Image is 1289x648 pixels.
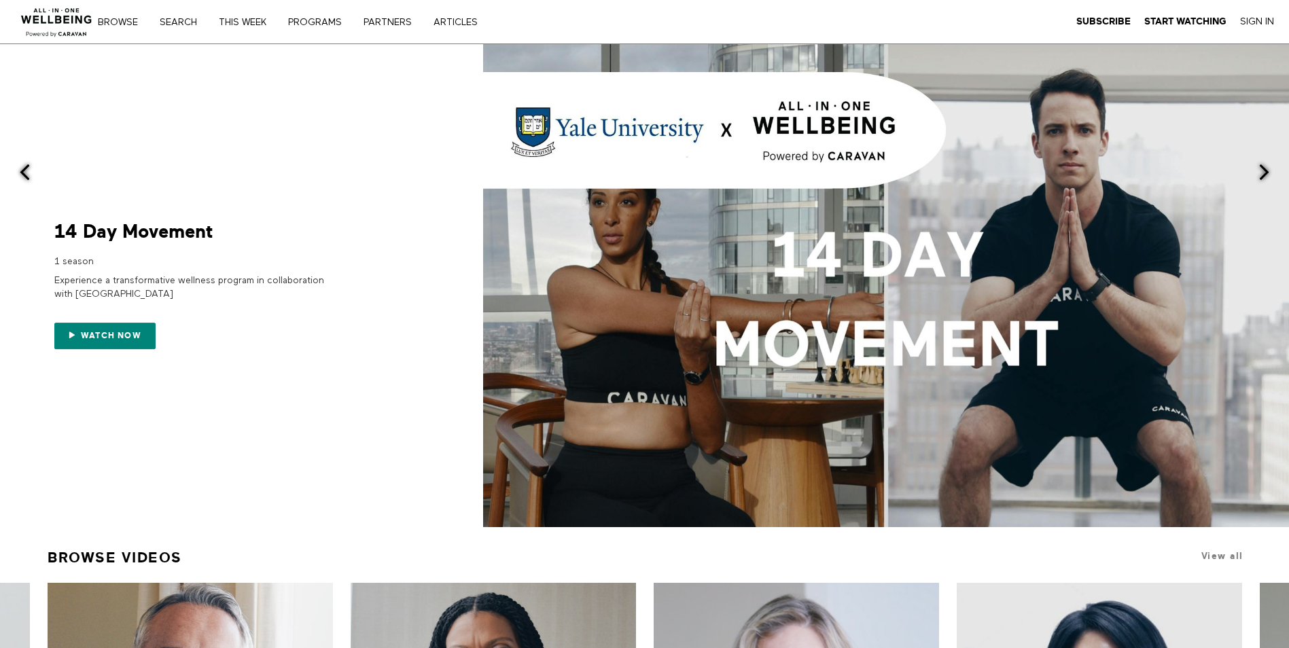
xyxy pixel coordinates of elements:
[1201,551,1243,561] a: View all
[48,543,182,572] a: Browse Videos
[1076,16,1131,28] a: Subscribe
[1144,16,1226,26] strong: Start Watching
[1240,16,1274,28] a: Sign In
[283,18,356,27] a: PROGRAMS
[1144,16,1226,28] a: Start Watching
[93,18,152,27] a: Browse
[429,18,492,27] a: ARTICLES
[359,18,426,27] a: PARTNERS
[155,18,211,27] a: Search
[214,18,281,27] a: THIS WEEK
[1076,16,1131,26] strong: Subscribe
[107,15,506,29] nav: Primary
